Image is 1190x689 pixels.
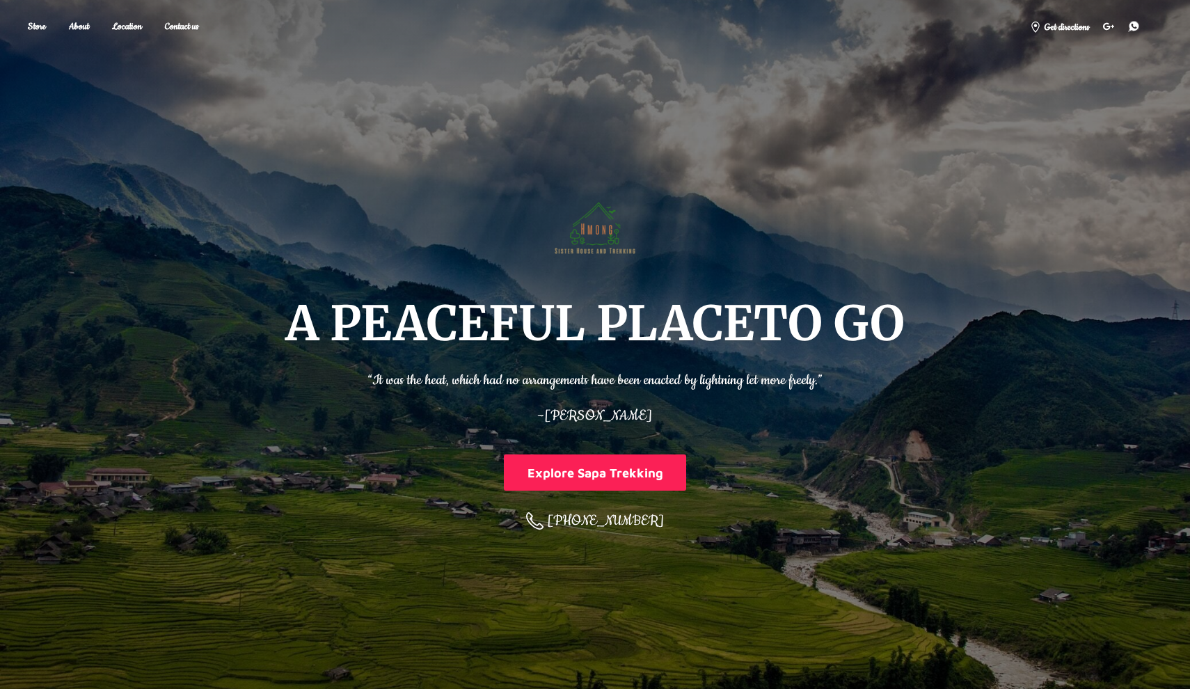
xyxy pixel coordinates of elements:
[285,299,905,349] h1: A PEACEFUL PLACE
[367,363,823,392] p: “It was the heat, which had no arrangements have been enacted by lightning let more freely.”
[102,17,152,37] a: Location
[58,17,100,37] a: About
[1023,15,1096,37] a: Get directions
[367,398,823,427] p: –
[544,406,652,425] span: [PERSON_NAME]
[154,17,209,37] a: Contact us
[504,454,686,490] button: Explore Sapa Trekking
[1043,20,1089,35] span: Get directions
[754,294,905,354] span: TO GO
[17,17,56,37] a: Store
[549,180,641,271] img: Hmong Sisters House and Trekking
